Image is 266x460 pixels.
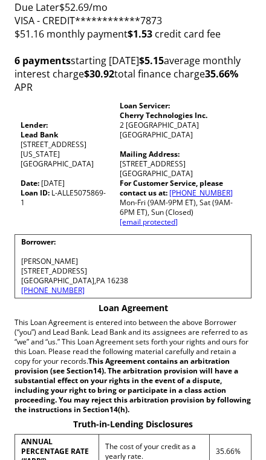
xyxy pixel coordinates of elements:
span: total finance charge [84,67,205,80]
span: L-ALLE5075869-1 [21,188,106,208]
strong: Date: [21,178,39,188]
span: APR [15,67,238,94]
td: , [15,235,229,298]
b: Mailing Address: [120,149,180,159]
p: Loan Agreement [15,303,251,313]
span: monthly payment [15,27,128,41]
span: [PERSON_NAME] [21,256,78,266]
span: 16238 [107,275,128,286]
strong: $5.15 [139,54,164,67]
span: Due Later [15,1,59,14]
span: [STREET_ADDRESS] [21,266,87,276]
span: credit card fee [128,27,221,41]
span: $51.16 [15,27,44,41]
span: PA [96,275,105,286]
span: $52.69/mo [59,1,108,14]
b: 35.66 % [205,67,238,80]
td: [STREET_ADDRESS] [US_STATE][GEOGRAPHIC_DATA] [15,99,114,229]
span: [GEOGRAPHIC_DATA] [21,275,94,286]
strong: Loan Servicer: [120,100,170,111]
p: Truth-in-Lending Disclosures [15,419,251,429]
strong: Lender: [21,120,48,130]
span: 35.66 [216,446,235,456]
strong: This Agreement contains an arbitration provision (see Section ). The arbitration provision will h... [15,356,251,415]
p: [STREET_ADDRESS] [GEOGRAPHIC_DATA] [120,149,245,179]
span: 14 [109,404,118,415]
strong: Loan ID: [21,188,50,198]
p: Mon-Fri (9AM-9PM ET), Sat (9AM-6PM ET), Sun (Closed) [120,198,245,217]
span: [DATE] [41,178,65,188]
strong: $30.92 [84,67,114,80]
span: VISA - CREDIT [15,14,75,27]
b: $1.53 [128,27,152,41]
td: 2 [GEOGRAPHIC_DATA] [GEOGRAPHIC_DATA] [114,99,251,229]
span: average monthly interest charge [15,54,241,80]
span: (h) [118,404,128,415]
p: This Loan Agreement is entered into between the above Borrower (“you”) and Lead Bank. Lead Bank a... [15,318,251,415]
span: 14 [93,366,102,376]
strong: 6 payments [15,54,71,67]
strong: Borrower: [21,237,56,247]
strong: Lead Bank [21,130,58,140]
span: starting [DATE] [15,54,139,67]
span: Cherry Technologies Inc. [120,110,207,120]
b: For Customer Service, please contact us at: [120,178,223,198]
